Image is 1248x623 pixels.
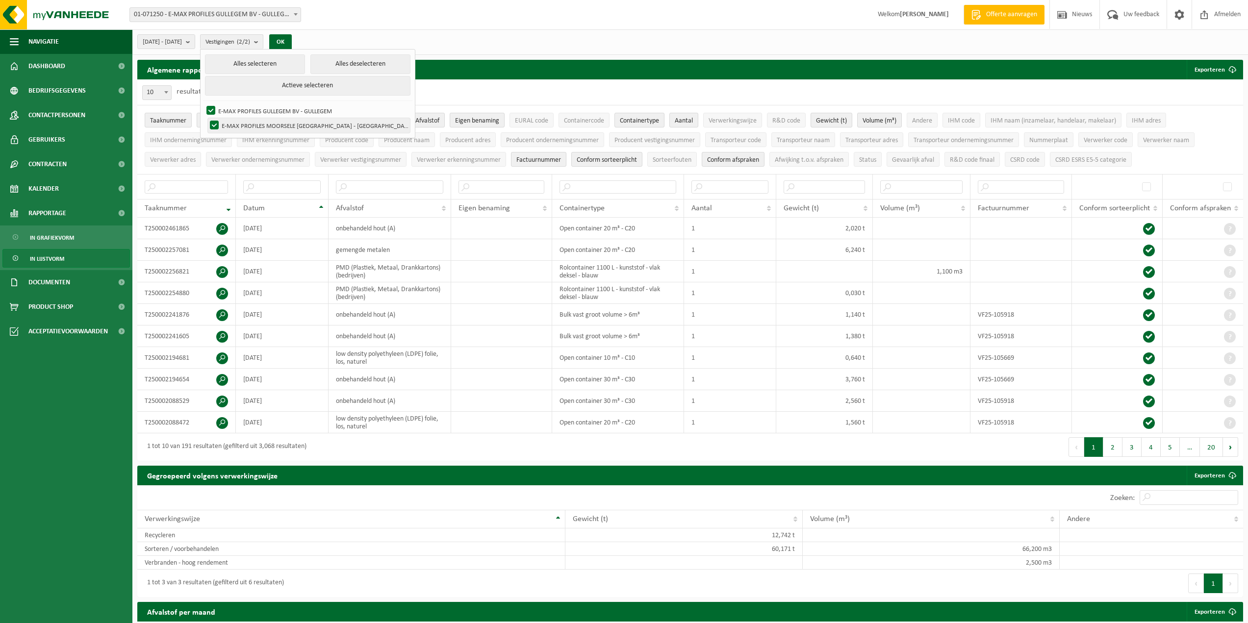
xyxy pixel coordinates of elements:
td: Open container 20 m³ - C20 [552,239,684,261]
td: 1,560 t [776,412,873,433]
button: Actieve selecteren [205,76,410,96]
button: 20 [1200,437,1223,457]
td: 1,100 m3 [873,261,971,282]
span: Taaknummer [150,117,186,125]
span: Producent adres [445,137,490,144]
td: [DATE] [236,218,329,239]
td: T250002088472 [137,412,236,433]
button: Producent codeProducent code: Activate to sort [320,132,374,147]
span: Containertype [560,204,605,212]
span: Afwijking t.o.v. afspraken [775,156,843,164]
span: CSRD ESRS E5-5 categorie [1055,156,1126,164]
td: T250002088529 [137,390,236,412]
span: Eigen benaming [455,117,499,125]
span: Transporteur code [711,137,761,144]
td: Open container 10 m³ - C10 [552,347,684,369]
td: T250002461865 [137,218,236,239]
span: Producent naam [384,137,430,144]
span: Conform afspraken [1170,204,1231,212]
span: Documenten [28,270,70,295]
td: Open container 30 m³ - C30 [552,369,684,390]
td: Open container 30 m³ - C30 [552,390,684,412]
span: … [1180,437,1200,457]
button: 2 [1103,437,1122,457]
td: Rolcontainer 1100 L - kunststof - vlak deksel - blauw [552,282,684,304]
button: IHM ondernemingsnummerIHM ondernemingsnummer: Activate to sort [145,132,232,147]
span: Aantal [691,204,712,212]
span: Gewicht (t) [816,117,847,125]
button: AfvalstofAfvalstof: Activate to sort [410,113,445,127]
button: Producent ondernemingsnummerProducent ondernemingsnummer: Activate to sort [501,132,604,147]
td: onbehandeld hout (A) [329,325,451,347]
span: Verwerker naam [1143,137,1189,144]
div: 1 tot 3 van 3 resultaten (gefilterd uit 6 resultaten) [142,574,284,592]
span: CSRD code [1010,156,1040,164]
button: Transporteur naamTransporteur naam: Activate to sort [771,132,835,147]
h2: Algemene rapportering [137,60,235,79]
span: Verwerkingswijze [145,515,200,523]
td: [DATE] [236,239,329,261]
span: Volume (m³) [810,515,850,523]
button: AantalAantal: Activate to sort [669,113,698,127]
button: CSRD ESRS E5-5 categorieCSRD ESRS E5-5 categorie: Activate to sort [1050,152,1132,167]
button: Gewicht (t)Gewicht (t): Activate to sort [811,113,852,127]
td: [DATE] [236,369,329,390]
span: IHM adres [1132,117,1161,125]
span: Verwerker vestigingsnummer [320,156,401,164]
button: Verwerker vestigingsnummerVerwerker vestigingsnummer: Activate to sort [315,152,407,167]
span: Sorteerfouten [653,156,691,164]
span: Taaknummer [145,204,187,212]
a: Exporteren [1187,602,1242,622]
button: Eigen benamingEigen benaming: Activate to sort [450,113,505,127]
td: 60,171 t [565,542,803,556]
td: Open container 20 m³ - C20 [552,412,684,433]
button: OK [269,34,292,50]
td: [DATE] [236,347,329,369]
span: Volume (m³) [880,204,920,212]
span: In grafiekvorm [30,228,74,247]
td: [DATE] [236,261,329,282]
label: Zoeken: [1110,494,1135,502]
td: T250002241876 [137,304,236,325]
button: IHM naam (inzamelaar, handelaar, makelaar)IHM naam (inzamelaar, handelaar, makelaar): Activate to... [985,113,1121,127]
span: Transporteur ondernemingsnummer [914,137,1014,144]
td: 1 [684,304,776,325]
button: Producent naamProducent naam: Activate to sort [379,132,435,147]
button: Conform sorteerplicht : Activate to sort [571,152,642,167]
td: [DATE] [236,304,329,325]
span: Status [859,156,876,164]
span: Dashboard [28,54,65,78]
button: IHM erkenningsnummerIHM erkenningsnummer: Activate to sort [237,132,315,147]
td: PMD (Plastiek, Metaal, Drankkartons) (bedrijven) [329,261,451,282]
td: 1 [684,325,776,347]
td: 3,760 t [776,369,873,390]
td: onbehandeld hout (A) [329,218,451,239]
button: Previous [1188,573,1204,593]
label: resultaten weergeven [177,88,246,96]
td: [DATE] [236,390,329,412]
td: onbehandeld hout (A) [329,369,451,390]
button: Alles selecteren [205,54,305,74]
td: VF25-105918 [970,390,1072,412]
button: VerwerkingswijzeVerwerkingswijze: Activate to sort [703,113,762,127]
span: Conform sorteerplicht [577,156,637,164]
td: Sorteren / voorbehandelen [137,542,565,556]
span: Conform sorteerplicht [1079,204,1150,212]
label: E-MAX PROFILES MOORSELE [GEOGRAPHIC_DATA] - [GEOGRAPHIC_DATA] [208,118,410,133]
button: Verwerker adresVerwerker adres: Activate to sort [145,152,201,167]
button: Producent vestigingsnummerProducent vestigingsnummer: Activate to sort [609,132,700,147]
td: onbehandeld hout (A) [329,304,451,325]
td: T250002254880 [137,282,236,304]
button: NummerplaatNummerplaat: Activate to sort [1024,132,1073,147]
span: IHM erkenningsnummer [242,137,309,144]
span: Nummerplaat [1029,137,1068,144]
button: Verwerker naamVerwerker naam: Activate to sort [1138,132,1195,147]
button: EURAL codeEURAL code: Activate to sort [509,113,554,127]
td: 2,560 t [776,390,873,412]
span: Aantal [675,117,693,125]
strong: [PERSON_NAME] [900,11,949,18]
span: Producent ondernemingsnummer [506,137,599,144]
span: In lijstvorm [30,249,64,268]
button: 4 [1142,437,1161,457]
span: Verwerker ondernemingsnummer [211,156,305,164]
